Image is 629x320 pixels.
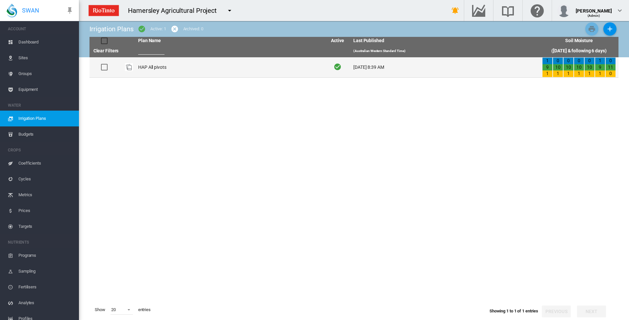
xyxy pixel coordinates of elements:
div: 1 [595,70,605,77]
span: entries [136,304,153,315]
button: icon-bell-ring [449,4,462,17]
div: 0 [564,58,573,64]
span: Fertilisers [18,279,74,295]
th: Active [324,37,351,45]
div: 0 [553,58,563,64]
div: 10 [564,64,573,71]
img: profile.jpg [557,4,570,17]
div: Irrigation Plans [89,24,133,34]
md-icon: Click here for help [529,7,545,14]
span: Programs [18,248,74,263]
div: 0 [606,58,616,64]
span: Cycles [18,171,74,187]
div: [PERSON_NAME] [576,5,612,12]
md-icon: Search the knowledge base [500,7,516,14]
button: Previous [542,306,571,317]
div: 1 [542,70,552,77]
span: Equipment [18,82,74,97]
div: 20 [111,307,116,312]
img: SWAN-Landscape-Logo-Colour-drop.png [7,4,17,17]
div: 0 [574,58,584,64]
button: icon-menu-down [223,4,236,17]
div: Plan Id: 17653 [125,63,133,71]
div: 1 [564,70,573,77]
span: Dashboard [18,34,74,50]
md-icon: icon-pin [66,7,74,14]
md-icon: icon-cancel [171,25,179,33]
span: Show [92,304,108,315]
img: ZPXdBAAAAAElFTkSuQmCC [86,2,121,19]
md-icon: icon-bell-ring [451,7,459,14]
md-icon: icon-chevron-down [616,7,624,14]
span: SWAN [22,6,39,14]
th: Soil Moisture [540,37,618,45]
td: 1 9 1 0 10 1 0 10 1 0 10 1 0 10 1 1 9 1 0 11 0 [540,57,618,77]
th: ([DATE] & following 6 days) [540,45,618,57]
span: ACCOUNT [8,24,74,34]
div: Archived: 0 [183,26,203,32]
span: Metrics [18,187,74,203]
div: Active: 1 [150,26,166,32]
span: Analytes [18,295,74,311]
md-icon: icon-menu-down [226,7,234,14]
span: Irrigation Plans [18,111,74,126]
div: Hamersley Agricultural Project [128,6,223,15]
div: 9 [595,64,605,71]
button: Next [577,306,606,317]
th: (Australian Western Standard Time) [351,45,540,57]
span: Groups [18,66,74,82]
span: NUTRIENTS [8,237,74,248]
td: [DATE] 8:39 AM [351,57,540,77]
span: Sites [18,50,74,66]
div: 10 [585,64,594,71]
th: Last Published [351,37,540,45]
md-icon: icon-checkbox-marked-circle [138,25,146,33]
md-icon: icon-plus [606,25,614,33]
span: Coefficients [18,155,74,171]
md-icon: Go to the Data Hub [471,7,487,14]
span: WATER [8,100,74,111]
div: 0 [606,70,616,77]
td: HAP All pivots [136,57,324,77]
div: 0 [585,58,594,64]
div: 1 [595,58,605,64]
span: Showing 1 to 1 of 1 entries [490,308,538,313]
div: 10 [574,64,584,71]
button: Add New Plan [603,22,616,36]
div: 1 [585,70,594,77]
th: Plan Name [136,37,324,45]
div: 1 [553,70,563,77]
span: CROPS [8,145,74,155]
span: Budgets [18,126,74,142]
div: 1 [542,58,552,64]
md-icon: icon-printer [588,25,596,33]
div: 9 [542,64,552,71]
span: Sampling [18,263,74,279]
span: Targets [18,219,74,234]
span: Prices [18,203,74,219]
button: Print Irrigation Plans [585,22,598,36]
img: product-image-placeholder.png [125,63,133,71]
span: (Admin) [588,14,600,17]
a: Clear Filters [93,48,119,53]
div: 10 [553,64,563,71]
div: 11 [606,64,616,71]
div: 1 [574,70,584,77]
